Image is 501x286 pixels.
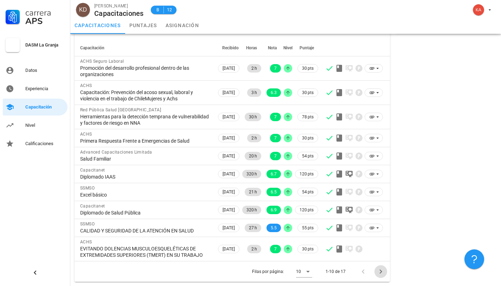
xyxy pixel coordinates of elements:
[94,2,144,10] div: [PERSON_NAME]
[296,268,301,275] div: 10
[80,150,152,155] span: Advanced Capacitaciones Limitada
[268,45,277,50] span: Nota
[300,206,314,213] span: 120 pts
[80,45,104,50] span: Capacitación
[251,134,257,142] span: 2 h
[296,266,312,277] div: 10Filas por página:
[222,45,239,50] span: Recibido
[302,65,314,72] span: 30 pts
[223,134,235,142] span: [DATE]
[80,186,95,191] span: SSMSO
[80,174,211,180] div: Diplomado IAAS
[274,134,277,142] span: 7
[223,152,235,160] span: [DATE]
[161,17,204,34] a: asignación
[302,224,314,231] span: 55 pts
[223,206,235,214] span: [DATE]
[80,65,211,77] div: Promoción del desarrollo profesional dentro de las organizaciones
[80,83,92,88] span: ACHS
[274,113,277,121] span: 7
[246,206,257,214] span: 320 h
[75,39,217,56] th: Capacitación
[25,42,65,48] div: DASM La Granja
[283,45,293,50] span: Nivel
[300,45,314,50] span: Puntaje
[223,224,235,232] span: [DATE]
[155,6,161,13] span: B
[249,152,257,160] span: 20 h
[300,170,314,178] span: 120 pts
[326,268,346,275] div: 1-10 de 17
[80,222,95,226] span: SSMSO
[25,68,65,73] div: Datos
[241,39,263,56] th: Horas
[25,123,65,128] div: Nivel
[249,188,257,196] span: 21 h
[25,86,65,92] div: Experiencia
[79,3,87,17] span: KD
[271,206,277,214] span: 6.9
[274,152,277,160] span: 7
[223,89,235,97] span: [DATE]
[80,210,211,216] div: Diplomado de Salud Pública
[274,64,277,73] span: 7
[125,17,161,34] a: puntajes
[76,3,90,17] div: avatar
[3,80,68,97] a: Experiencia
[223,113,235,121] span: [DATE]
[80,228,211,234] div: CALIDAD Y SEGURIDAD DE LA ATENCIÓN EN SALUD
[246,45,257,50] span: Horas
[282,39,294,56] th: Nivel
[3,135,68,152] a: Calificaciones
[223,245,235,253] span: [DATE]
[251,88,257,97] span: 3 h
[251,245,257,253] span: 2 h
[3,99,68,116] a: Capacitación
[302,245,314,253] span: 30 pts
[80,132,92,137] span: ACHS
[271,224,277,232] span: 5.5
[80,89,211,102] div: Capacitación: Prevención del acoso sexual, laboral y violencia en el trabajo de ChileMujeres y Achs
[271,88,277,97] span: 6.3
[263,39,282,56] th: Nota
[223,170,235,178] span: [DATE]
[473,4,484,15] div: avatar
[80,168,105,173] span: Capacitanet
[167,6,172,13] span: 12
[70,17,125,34] a: capacitaciones
[223,64,235,72] span: [DATE]
[249,113,257,121] span: 30 h
[217,39,241,56] th: Recibido
[302,153,314,160] span: 54 pts
[294,39,320,56] th: Puntaje
[302,188,314,195] span: 54 pts
[223,188,235,196] span: [DATE]
[302,135,314,142] span: 30 pts
[3,117,68,134] a: Nivel
[302,89,314,96] span: 30 pts
[80,59,124,64] span: ACHS Seguro Laboral
[94,10,144,17] div: Capacitaciones
[80,113,211,126] div: Herramientas para la detección temprana de vulnerabilidad y factores de riesgo en NNA
[80,204,105,209] span: Capacitanet
[274,245,277,253] span: 7
[25,17,65,25] div: APS
[251,64,257,73] span: 2 h
[271,170,277,178] span: 6.7
[80,245,211,258] div: EVITANDO DOLENCIAS MUSCULOESQUELÉTICAS DE EXTREMIDADES SUPERIORES (TMERT) EN SU TRABAJO
[246,170,257,178] span: 320 h
[249,224,257,232] span: 27 h
[80,192,211,198] div: Excel básico
[252,261,312,282] div: Filas por página:
[25,104,65,110] div: Capacitación
[80,240,92,244] span: ACHS
[374,265,387,278] button: Página siguiente
[80,156,211,162] div: Salud Familiar
[80,138,211,144] div: Primera Respuesta Frente a Emergencias de Salud
[80,107,161,112] span: Red Pública Salud [GEOGRAPHIC_DATA]
[25,8,65,17] div: Carrera
[302,113,314,120] span: 78 pts
[25,141,65,147] div: Calificaciones
[3,62,68,79] a: Datos
[271,188,277,196] span: 6.5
